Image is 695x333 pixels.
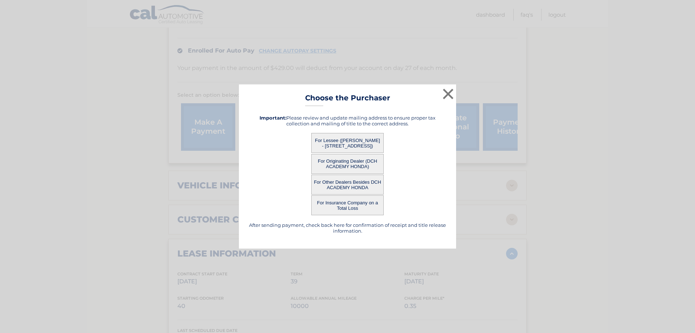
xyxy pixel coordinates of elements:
button: For Other Dealers Besides DCH ACADEMY HONDA [311,175,384,195]
button: For Lessee ([PERSON_NAME] - [STREET_ADDRESS]) [311,133,384,153]
h5: After sending payment, check back here for confirmation of receipt and title release information. [248,222,447,234]
strong: Important: [260,115,286,121]
h5: Please review and update mailing address to ensure proper tax collection and mailing of title to ... [248,115,447,126]
button: For Insurance Company on a Total Loss [311,195,384,215]
button: × [441,87,455,101]
button: For Originating Dealer (DCH ACADEMY HONDA) [311,154,384,174]
h3: Choose the Purchaser [305,93,390,106]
